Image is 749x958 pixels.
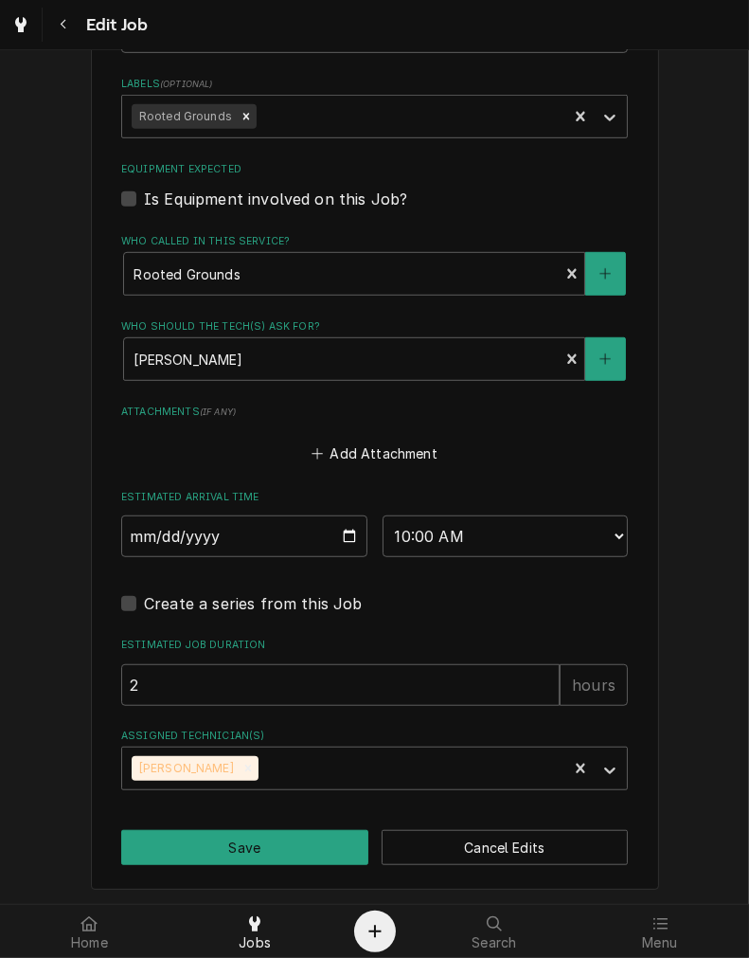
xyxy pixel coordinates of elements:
[121,830,368,865] button: Save
[560,664,628,706] div: hours
[80,12,148,38] span: Edit Job
[642,935,677,950] span: Menu
[121,77,628,92] label: Labels
[8,909,171,954] a: Home
[599,352,611,366] svg: Create New Contact
[383,515,629,557] select: Time Select
[236,104,257,129] div: Remove Rooted Grounds
[200,407,236,417] span: ( if any )
[238,756,259,781] div: Remove Damon Rinehart
[144,188,407,210] label: Is Equipment involved on this Job?
[382,830,629,865] button: Cancel Edits
[121,830,628,865] div: Button Group Row
[354,911,396,952] button: Create Object
[121,405,628,420] label: Attachments
[121,162,628,210] div: Equipment Expected
[4,8,38,42] a: Go to Jobs
[173,909,337,954] a: Jobs
[121,490,628,505] label: Estimated Arrival Time
[121,234,628,296] div: Who called in this service?
[121,405,628,467] div: Attachments
[121,162,628,177] label: Equipment Expected
[132,756,238,781] div: [PERSON_NAME]
[121,490,628,557] div: Estimated Arrival Time
[309,440,441,466] button: Add Attachment
[121,234,628,249] label: Who called in this service?
[585,252,625,296] button: Create New Contact
[239,935,271,950] span: Jobs
[46,8,80,42] button: Navigate back
[121,638,628,705] div: Estimated Job Duration
[585,337,625,381] button: Create New Contact
[121,319,628,381] div: Who should the tech(s) ask for?
[413,909,577,954] a: Search
[472,935,516,950] span: Search
[160,79,213,89] span: ( optional )
[121,729,628,790] div: Assigned Technician(s)
[121,319,628,334] label: Who should the tech(s) ask for?
[599,267,611,280] svg: Create New Contact
[578,909,741,954] a: Menu
[121,638,628,653] label: Estimated Job Duration
[121,77,628,138] div: Labels
[121,515,367,557] input: Date
[144,592,363,615] label: Create a series from this Job
[71,935,108,950] span: Home
[121,729,628,744] label: Assigned Technician(s)
[121,830,628,865] div: Button Group
[132,104,236,129] div: Rooted Grounds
